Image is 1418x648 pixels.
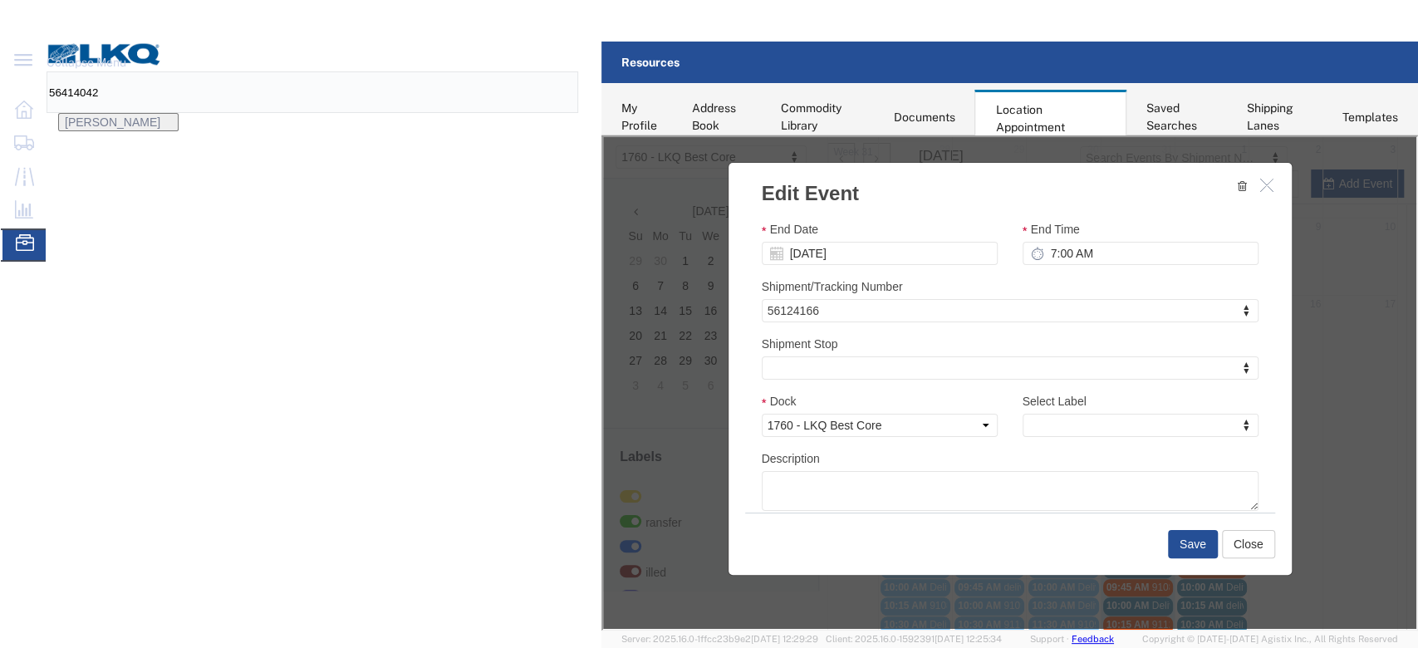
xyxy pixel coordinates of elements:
span: Client: 2025.16.0-1592391 [826,634,1002,644]
a: Feedback [1072,634,1114,644]
div: Shipping Lanes [1247,100,1322,135]
input: Search for shipment number, reference number [47,72,191,112]
button: Close [619,393,672,421]
span: Christopher Sanchez [65,115,160,129]
div: Location Appointment [974,90,1126,145]
div: My Profile [621,100,672,135]
span: [DATE] 12:29:29 [751,634,818,644]
span: Copyright © [DATE]-[DATE] Agistix Inc., All Rights Reserved [1142,632,1398,646]
a: Support [1030,634,1072,644]
iframe: FS Legacy Container [601,135,1418,631]
div: Address Book [692,100,761,135]
div: Commodity Library [781,100,874,135]
span: Server: 2025.16.0-1ffcc23b9e2 [621,634,818,644]
span: [DATE] 12:25:34 [935,634,1002,644]
h4: Resources [621,42,680,83]
div: Saved Searches [1146,100,1227,135]
div: Documents [893,109,954,126]
span: Collapse Menu [47,46,138,79]
div: Templates [1342,109,1398,126]
button: [PERSON_NAME] [58,113,179,131]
